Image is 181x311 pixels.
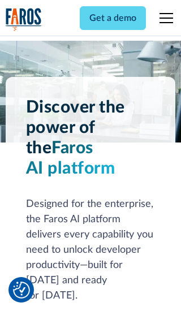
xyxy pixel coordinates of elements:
img: Revisit consent button [13,282,30,299]
button: Cookie Settings [13,282,30,299]
span: Faros AI platform [26,140,115,177]
a: Get a demo [80,6,146,30]
a: home [6,8,42,31]
div: Designed for the enterprise, the Faros AI platform delivers every capability you need to unlock d... [26,197,156,304]
h1: Discover the power of the [26,97,156,179]
div: menu [153,5,175,32]
img: Logo of the analytics and reporting company Faros. [6,8,42,31]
